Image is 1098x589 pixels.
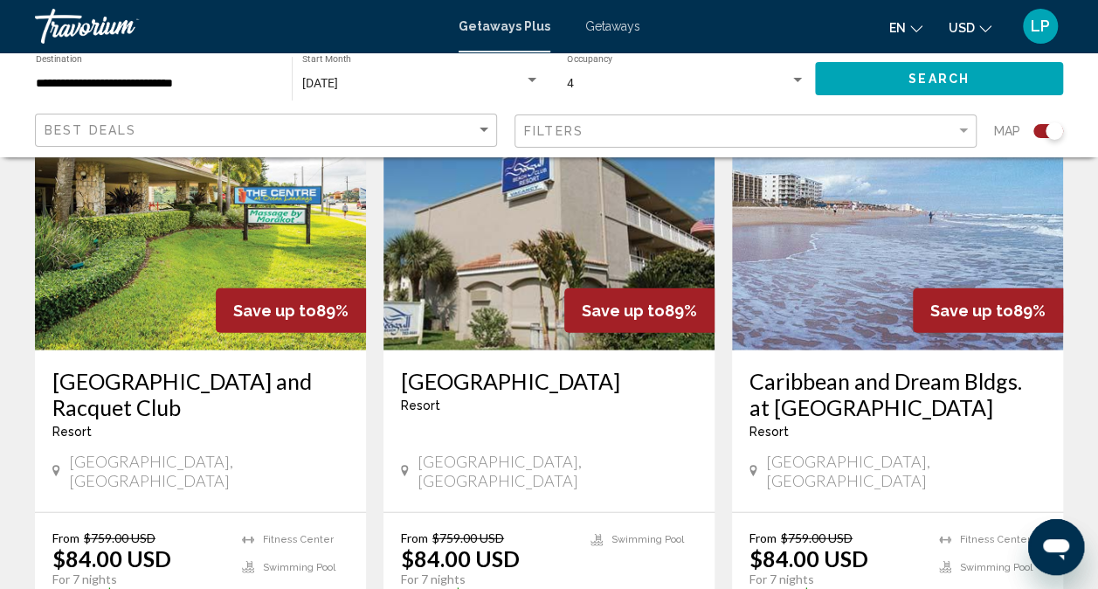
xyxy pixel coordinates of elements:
a: Travorium [35,9,441,44]
button: Change language [889,15,922,40]
span: $759.00 USD [781,530,853,545]
button: Change currency [949,15,991,40]
span: $759.00 USD [84,530,155,545]
span: Swimming Pool [611,534,684,545]
span: en [889,21,906,35]
span: Save up to [930,301,1013,320]
p: $84.00 USD [52,545,171,572]
button: Filter [514,114,977,149]
p: For 7 nights [749,572,922,587]
span: From [52,530,79,545]
span: From [749,530,777,545]
div: 89% [913,288,1063,333]
mat-select: Sort by [45,123,492,138]
span: 4 [567,76,574,90]
p: For 7 nights [401,572,573,587]
span: Swimming Pool [263,562,335,573]
img: ii_olr1.jpg [35,71,366,350]
span: Fitness Center [960,534,1031,545]
button: Search [815,62,1063,94]
span: [GEOGRAPHIC_DATA], [GEOGRAPHIC_DATA] [418,452,697,490]
span: Resort [749,425,789,439]
span: Filters [524,124,584,138]
div: 89% [216,288,366,333]
span: Best Deals [45,123,136,137]
a: [GEOGRAPHIC_DATA] [401,368,697,394]
span: Resort [52,425,92,439]
p: $84.00 USD [401,545,520,572]
a: Getaways Plus [459,19,550,33]
span: Fitness Center [263,534,334,545]
button: User Menu [1018,8,1063,45]
span: Resort [401,398,440,412]
span: From [401,530,428,545]
span: LP [1031,17,1050,35]
span: Search [908,73,970,87]
span: Save up to [233,301,316,320]
a: [GEOGRAPHIC_DATA] and Racquet Club [52,368,349,420]
a: Caribbean and Dream Bldgs. at [GEOGRAPHIC_DATA] [749,368,1046,420]
iframe: Button to launch messaging window [1028,519,1084,575]
a: Getaways [585,19,640,33]
span: [GEOGRAPHIC_DATA], [GEOGRAPHIC_DATA] [69,452,349,490]
img: ii_olc1.jpg [732,71,1063,350]
span: Save up to [582,301,665,320]
span: Swimming Pool [960,562,1032,573]
span: USD [949,21,975,35]
p: For 7 nights [52,572,224,587]
div: 89% [564,288,715,333]
img: ii_sgr1.jpg [383,71,715,350]
span: [DATE] [302,76,338,90]
span: Map [994,119,1020,143]
span: [GEOGRAPHIC_DATA], [GEOGRAPHIC_DATA] [766,452,1046,490]
span: $759.00 USD [432,530,504,545]
p: $84.00 USD [749,545,868,572]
